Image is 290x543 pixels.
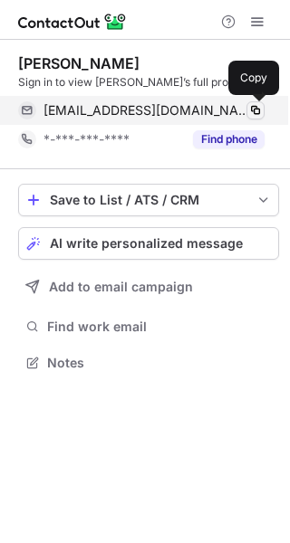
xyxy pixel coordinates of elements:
span: AI write personalized message [50,236,243,251]
div: [PERSON_NAME] [18,54,140,72]
button: Find work email [18,314,279,339]
img: ContactOut v5.3.10 [18,11,127,33]
span: Add to email campaign [49,280,193,294]
div: Sign in to view [PERSON_NAME]’s full profile [18,74,279,90]
div: Save to List / ATS / CRM [50,193,247,207]
button: Reveal Button [193,130,265,148]
span: Find work email [47,319,272,335]
button: Notes [18,350,279,376]
button: AI write personalized message [18,227,279,260]
span: Notes [47,355,272,371]
button: Add to email campaign [18,271,279,303]
button: save-profile-one-click [18,184,279,216]
span: [EMAIL_ADDRESS][DOMAIN_NAME] [43,102,251,119]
